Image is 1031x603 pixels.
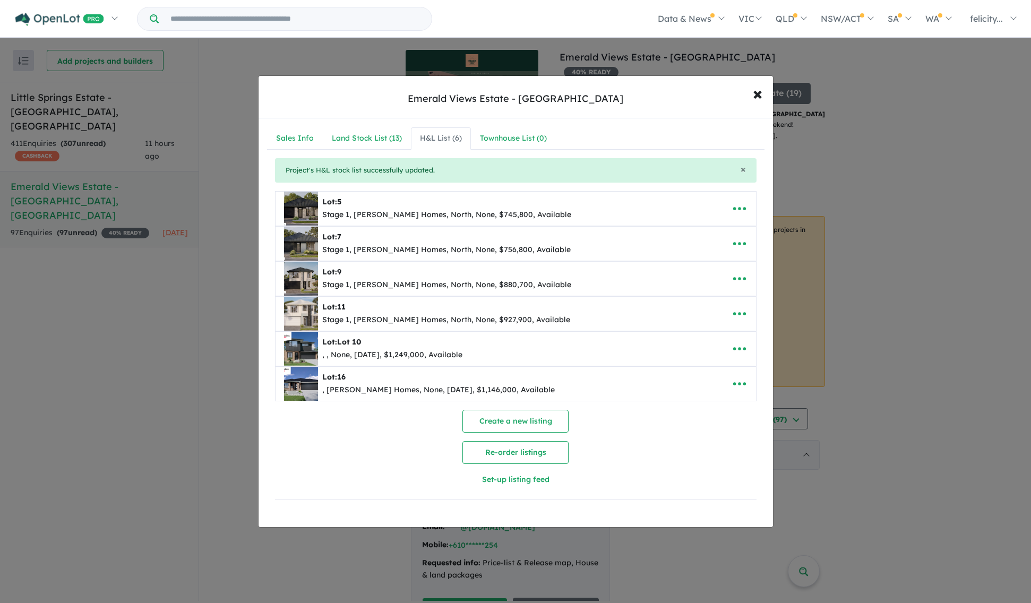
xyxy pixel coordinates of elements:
input: Try estate name, suburb, builder or developer [161,7,429,30]
div: Stage 1, [PERSON_NAME] Homes, North, None, $745,800, Available [322,209,571,221]
span: × [753,82,762,105]
span: 9 [337,267,341,277]
img: Emerald%20Views%20Estate%20-%20Diamond%20Creek%20-%20Lot%2016___1758675496.png [284,367,318,401]
img: Emerald%20Views%20Estate%20-%20Diamond%20Creek%20-%20Lot%2016___1733894333.png [284,297,318,331]
span: 7 [337,232,341,242]
div: Land Stock List ( 13 ) [332,132,402,145]
b: Lot: [322,372,346,382]
img: Emerald%20Views%20Estate%20-%20Diamond%20Creek%20-%20Lot%205___1733894328.png [284,192,318,226]
img: Emerald%20Views%20Estate%20-%20Diamond%20Creek%20-%20Lot%207___1733894330.png [284,227,318,261]
b: Lot: [322,337,361,347]
div: Sales Info [276,132,314,145]
div: Stage 1, [PERSON_NAME] Homes, North, None, $880,700, Available [322,279,571,291]
div: , [PERSON_NAME] Homes, None, [DATE], $1,146,000, Available [322,384,555,397]
span: 11 [337,302,346,312]
img: Emerald%20Views%20Estate%20-%20Diamond%20Creek%20-%20Lot%20Lot%2010___1756358404.png [284,332,318,366]
b: Lot: [322,197,341,206]
span: × [741,163,746,175]
div: Townhouse List ( 0 ) [480,132,547,145]
div: Stage 1, [PERSON_NAME] Homes, North, None, $756,800, Available [322,244,571,256]
span: felicity... [970,13,1003,24]
img: Emerald%20Views%20Estate%20-%20Diamond%20Creek%20-%20Lot%209___1733894331.png [284,262,318,296]
b: Lot: [322,232,341,242]
div: Stage 1, [PERSON_NAME] Homes, North, None, $927,900, Available [322,314,570,326]
span: 16 [337,372,346,382]
img: Openlot PRO Logo White [15,13,104,26]
span: 5 [337,197,341,206]
b: Lot: [322,302,346,312]
button: Set-up listing feed [395,468,636,491]
span: Lot 10 [337,337,361,347]
div: Project's H&L stock list successfully updated. [275,158,757,183]
button: Close [741,165,746,174]
div: H&L List ( 6 ) [420,132,462,145]
b: Lot: [322,267,341,277]
button: Create a new listing [462,410,569,433]
div: Emerald Views Estate - [GEOGRAPHIC_DATA] [408,92,623,106]
button: Re-order listings [462,441,569,464]
div: , , None, [DATE], $1,249,000, Available [322,349,462,361]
